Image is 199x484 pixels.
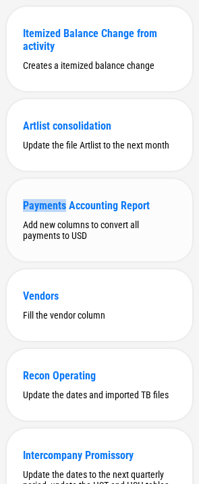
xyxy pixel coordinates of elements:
div: Fill the vendor column [23,310,176,321]
div: Intercompany Promissory [23,449,176,462]
div: Creates a itemized balance change [23,60,176,71]
div: Update the file Artlist to the next month [23,140,176,151]
div: Add new columns to convert all payments to USD [23,219,176,241]
div: Artlist consolidation [23,119,176,132]
div: Vendors [23,290,176,302]
div: Payments Accounting Report [23,199,176,212]
div: Itemized Balance Change from activity [23,27,176,53]
div: Recon Operating [23,369,176,382]
div: Update the dates and imported TB files [23,389,176,400]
